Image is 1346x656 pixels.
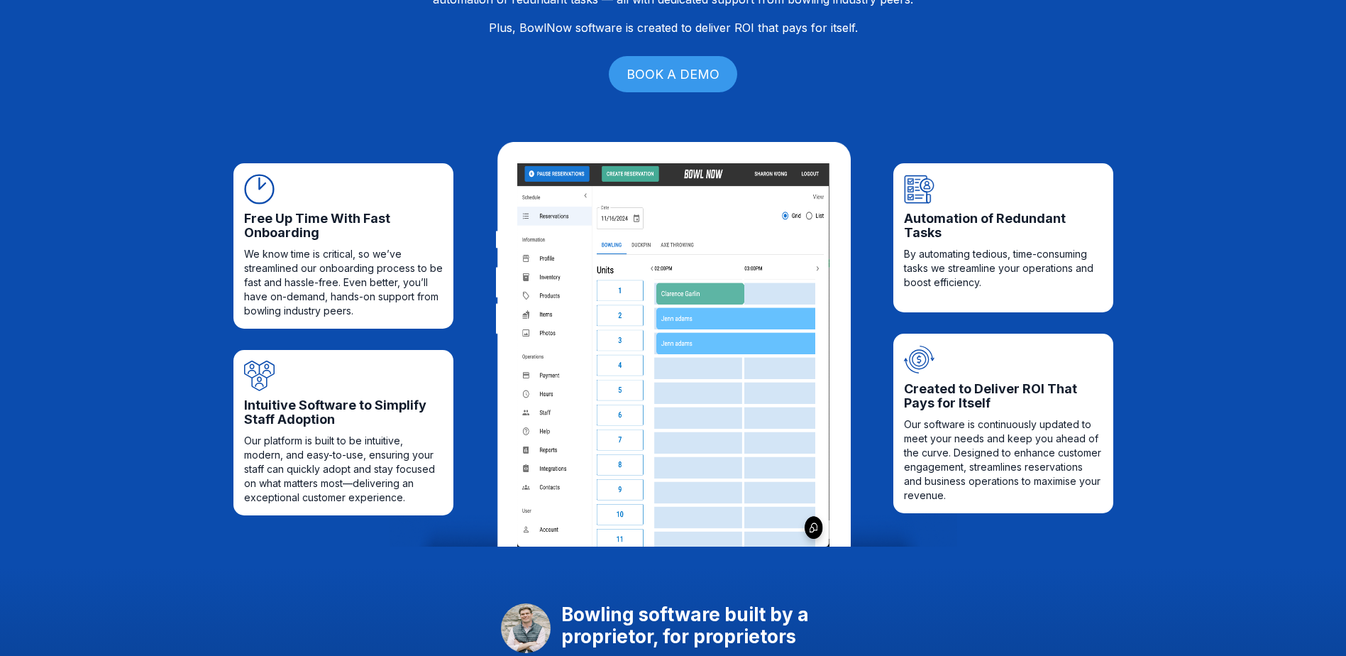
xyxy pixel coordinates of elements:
[561,603,845,653] span: Bowling software built by a proprietor, for proprietors
[517,163,829,547] img: cimg.png
[904,382,1103,410] span: Created to Deliver ROI That Pays for Itself
[244,434,443,505] span: Our platform is built to be intuitive, modern, and easy-to-use, ensuring your staff can quickly a...
[244,247,443,318] span: We know time is critical, so we’ve streamlined our onboarding process to be fast and hassle-free....
[244,212,443,240] span: Free Up Time With Fast Onboarding
[244,398,443,427] span: Intuitive Software to Simplify Staff Adoption
[496,142,851,547] img: gif_ipad_frame.png
[904,417,1103,503] span: Our software is continuously updated to meet your needs and keep you ahead of the curve. Designed...
[501,603,551,653] img: daniel-mowery
[609,56,737,92] a: BOOK A DEMO
[904,212,1103,240] span: Automation of Redundant Tasks
[904,247,1103,290] span: By automating tedious, time-consuming tasks we streamline your operations and boost efficiency.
